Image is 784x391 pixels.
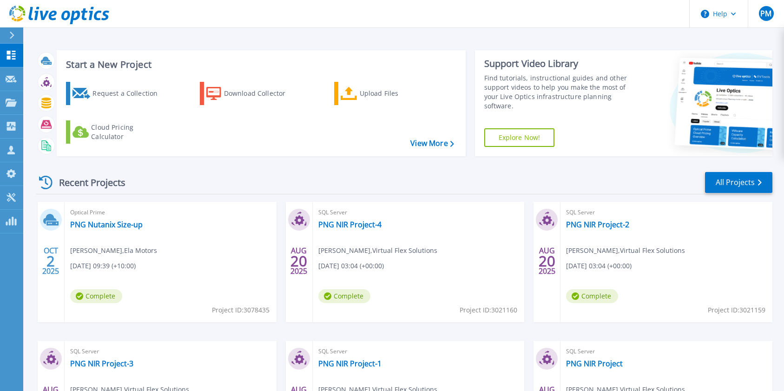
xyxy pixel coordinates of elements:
span: Project ID: 3078435 [212,305,270,315]
div: Request a Collection [92,84,167,103]
a: PNG NIR Project-3 [70,359,133,368]
a: Download Collector [200,82,303,105]
div: Cloud Pricing Calculator [91,123,165,141]
span: Project ID: 3021160 [460,305,517,315]
span: SQL Server [70,346,271,357]
a: PNG NIR Project [566,359,623,368]
a: Cloud Pricing Calculator [66,120,170,144]
span: [PERSON_NAME] , Virtual Flex Solutions [318,245,437,256]
span: Complete [566,289,618,303]
span: 20 [539,257,555,265]
span: Complete [70,289,122,303]
span: [DATE] 03:04 (+00:00) [566,261,632,271]
div: AUG 2025 [538,244,556,278]
div: Upload Files [360,84,434,103]
span: [DATE] 03:04 (+00:00) [318,261,384,271]
div: Find tutorials, instructional guides and other support videos to help you make the most of your L... [484,73,635,111]
a: PNG NIR Project-1 [318,359,382,368]
span: 2 [46,257,55,265]
div: Support Video Library [484,58,635,70]
span: SQL Server [566,207,767,218]
span: SQL Server [318,207,519,218]
a: View More [410,139,454,148]
span: SQL Server [566,346,767,357]
a: Request a Collection [66,82,170,105]
div: Download Collector [224,84,298,103]
div: AUG 2025 [290,244,308,278]
span: [PERSON_NAME] , Ela Motors [70,245,157,256]
span: SQL Server [318,346,519,357]
div: Recent Projects [36,171,138,194]
a: PNG Nutanix Size-up [70,220,143,229]
span: [PERSON_NAME] , Virtual Flex Solutions [566,245,685,256]
a: PNG NIR Project-2 [566,220,629,229]
h3: Start a New Project [66,60,454,70]
span: Optical Prime [70,207,271,218]
span: 20 [290,257,307,265]
div: OCT 2025 [42,244,59,278]
span: PM [760,10,771,17]
a: Explore Now! [484,128,555,147]
span: Project ID: 3021159 [708,305,765,315]
a: Upload Files [334,82,438,105]
a: All Projects [705,172,772,193]
span: Complete [318,289,370,303]
a: PNG NIR Project-4 [318,220,382,229]
span: [DATE] 09:39 (+10:00) [70,261,136,271]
